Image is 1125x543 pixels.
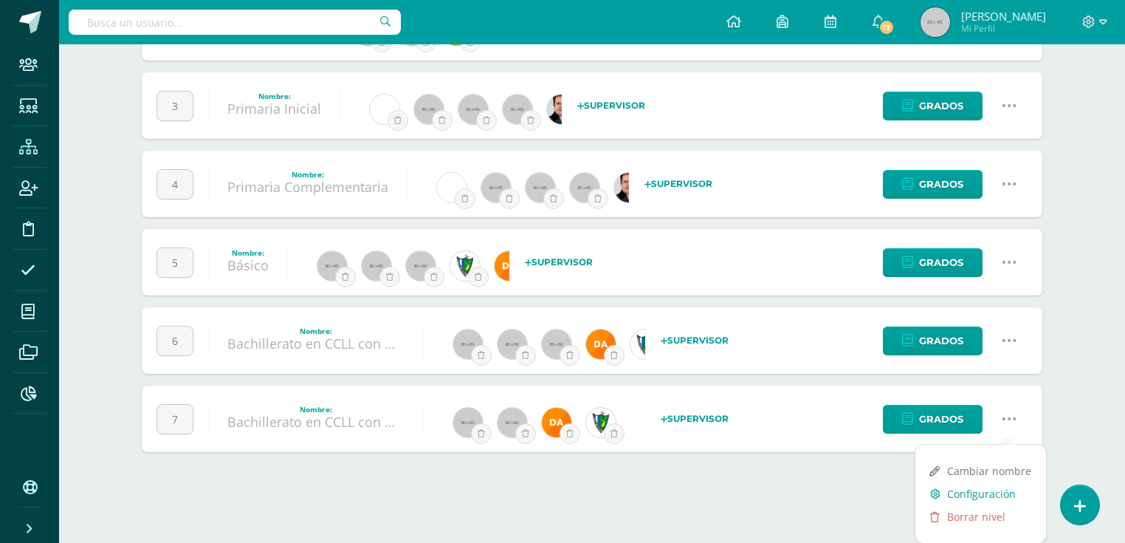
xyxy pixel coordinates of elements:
[961,22,1046,35] span: Mi Perfil
[614,173,644,202] img: 57933e79c0f622885edf5cfea874362b.png
[503,95,532,124] img: 60x60
[661,335,729,346] strong: Supervisor
[495,251,524,281] img: f9d34ca01e392badc01b6cd8c48cabbd.png
[453,408,483,437] img: 60x60
[414,95,444,124] img: 60x60
[292,169,324,180] strong: Nombre:
[227,256,269,274] a: Básico
[458,95,488,124] img: 60x60
[453,329,483,359] img: 60x60
[227,413,573,431] a: Bachillerato en CCLL con Orientación en Diseño Gráfico
[915,505,1046,528] a: Borrar nivel
[542,408,571,437] img: f9d34ca01e392badc01b6cd8c48cabbd.png
[919,92,963,120] span: Grados
[883,92,983,120] a: Grados
[919,327,963,355] span: Grados
[406,251,436,281] img: 60x60
[227,178,388,196] a: Primaria Complementaria
[883,405,983,434] a: Grados
[232,247,264,258] strong: Nombre:
[481,173,511,202] img: 60x60
[498,329,527,359] img: 60x60
[883,170,983,199] a: Grados
[883,327,983,355] a: Grados
[919,249,963,276] span: Grados
[370,95,399,124] img: 5efa647bd622e52820e205d13252bcc4.png
[919,171,963,198] span: Grados
[300,326,332,336] strong: Nombre:
[915,482,1046,505] a: Configuración
[961,9,1046,24] span: [PERSON_NAME]
[258,91,291,101] strong: Nombre:
[883,248,983,277] a: Grados
[362,251,391,281] img: 60x60
[547,95,577,124] img: 57933e79c0f622885edf5cfea874362b.png
[526,173,555,202] img: 60x60
[577,100,645,111] strong: Supervisor
[570,173,599,202] img: 60x60
[69,10,401,35] input: Busca un usuario...
[586,408,616,437] img: 9f174a157161b4ddbe12118a61fed988.png
[661,413,729,424] strong: Supervisor
[586,329,616,359] img: f9d34ca01e392badc01b6cd8c48cabbd.png
[878,19,895,35] span: 17
[498,408,527,437] img: 60x60
[450,251,480,281] img: 9f174a157161b4ddbe12118a61fed988.png
[915,460,1046,482] a: Cambiar nombre
[919,406,963,433] span: Grados
[525,256,593,267] strong: Supervisor
[317,251,347,281] img: 60x60
[542,329,571,359] img: 60x60
[644,178,712,189] strong: Supervisor
[921,7,950,37] img: 45x45
[227,100,321,117] a: Primaria Inicial
[227,335,564,352] a: Bachillerato en CCLL con Orientación en Computación
[437,173,467,202] img: 5efa647bd622e52820e205d13252bcc4.png
[630,329,660,359] img: 9f174a157161b4ddbe12118a61fed988.png
[300,404,332,414] strong: Nombre:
